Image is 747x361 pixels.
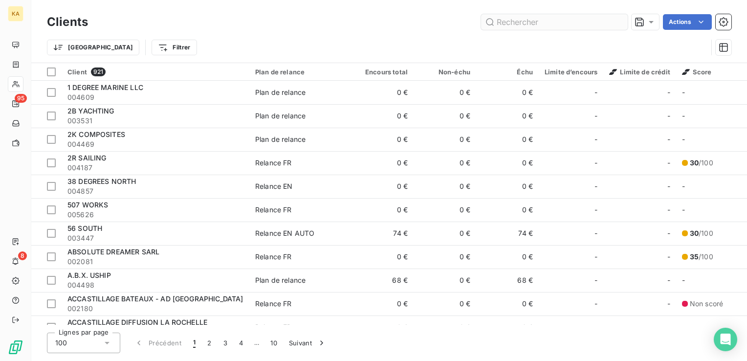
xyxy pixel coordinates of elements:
[481,14,628,30] input: Rechercher
[255,88,306,97] div: Plan de relance
[476,245,539,269] td: 0 €
[667,228,670,238] span: -
[594,228,597,238] span: -
[67,280,243,290] span: 004498
[476,269,539,292] td: 68 €
[609,68,670,76] span: Limite de crédit
[482,68,533,76] div: Échu
[682,135,685,143] span: -
[690,299,723,309] span: Non scoré
[594,181,597,191] span: -
[67,139,243,149] span: 004469
[667,88,670,97] span: -
[187,333,201,353] button: 1
[419,68,470,76] div: Non-échu
[690,228,713,238] span: /100
[690,252,699,261] span: 35
[67,257,243,267] span: 002081
[67,318,207,326] span: ACCASTILLAGE DIFFUSION LA ROCHELLE
[351,222,414,245] td: 74 €
[218,333,233,353] button: 3
[255,275,306,285] div: Plan de relance
[67,92,243,102] span: 004609
[351,269,414,292] td: 68 €
[249,335,264,351] span: …
[682,182,685,190] span: -
[414,198,476,222] td: 0 €
[67,201,108,209] span: 507 WORKS
[67,154,107,162] span: 2R SAILING
[47,40,139,55] button: [GEOGRAPHIC_DATA]
[690,252,713,262] span: /100
[714,328,737,351] div: Open Intercom Messenger
[414,316,476,339] td: 0 €
[47,13,88,31] h3: Clients
[67,294,243,303] span: ACCASTILLAGE BATEAUX - AD [GEOGRAPHIC_DATA]
[283,333,332,353] button: Suivant
[264,333,283,353] button: 10
[193,338,196,348] span: 1
[351,151,414,175] td: 0 €
[682,276,685,284] span: -
[682,88,685,96] span: -
[67,107,114,115] span: 2B YACHTING
[152,40,197,55] button: Filtrer
[667,181,670,191] span: -
[255,228,314,238] div: Relance EN AUTO
[255,252,292,262] div: Relance FR
[414,175,476,198] td: 0 €
[667,252,670,262] span: -
[594,88,597,97] span: -
[128,333,187,353] button: Précédent
[667,275,670,285] span: -
[67,68,87,76] span: Client
[414,81,476,104] td: 0 €
[351,292,414,316] td: 0 €
[414,292,476,316] td: 0 €
[67,186,243,196] span: 004857
[67,83,143,91] span: 1 DEGREE MARINE LLC
[67,304,243,314] span: 002180
[67,116,243,126] span: 003531
[476,222,539,245] td: 74 €
[663,14,712,30] button: Actions
[67,177,136,185] span: 38 DEGREES NORTH
[682,323,685,331] span: -
[255,158,292,168] div: Relance FR
[667,205,670,215] span: -
[255,205,292,215] div: Relance FR
[594,299,597,309] span: -
[690,158,699,167] span: 30
[682,205,685,214] span: -
[67,248,159,256] span: ABSOLUTE DREAMER SARL
[414,151,476,175] td: 0 €
[594,205,597,215] span: -
[18,251,27,260] span: 8
[545,68,597,76] div: Limite d’encours
[667,135,670,144] span: -
[594,111,597,121] span: -
[414,128,476,151] td: 0 €
[667,158,670,168] span: -
[476,198,539,222] td: 0 €
[67,224,102,232] span: 56 SOUTH
[682,68,712,76] span: Score
[351,316,414,339] td: 0 €
[351,128,414,151] td: 0 €
[476,316,539,339] td: 0 €
[594,252,597,262] span: -
[476,128,539,151] td: 0 €
[255,111,306,121] div: Plan de relance
[594,275,597,285] span: -
[476,151,539,175] td: 0 €
[67,210,243,220] span: 005626
[67,233,243,243] span: 003447
[255,299,292,309] div: Relance FR
[351,81,414,104] td: 0 €
[67,130,125,138] span: 2K COMPOSITES
[91,68,106,76] span: 921
[67,163,243,173] span: 004187
[594,322,597,332] span: -
[682,112,685,120] span: -
[414,104,476,128] td: 0 €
